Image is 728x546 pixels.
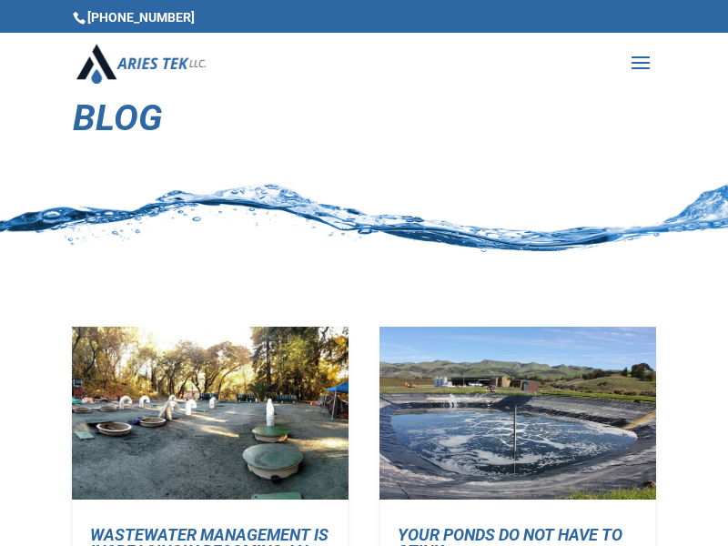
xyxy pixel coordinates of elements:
span: [PHONE_NUMBER] [73,10,195,25]
img: Aries Tek [76,44,206,83]
img: Your Ponds Do Not Have To Stink [379,327,656,500]
img: Wastewater Management is Increasingly Becoming an Issue for Wineries [72,327,349,500]
h1: Blog [73,100,655,146]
